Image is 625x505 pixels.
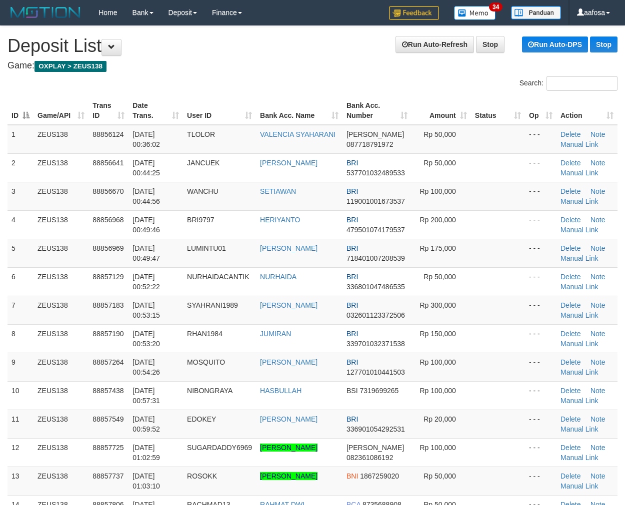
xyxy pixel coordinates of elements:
span: Copy 082361086192 to clipboard [346,454,393,462]
span: Copy 1867259020 to clipboard [360,472,399,480]
span: Rp 100,000 [419,387,455,395]
a: Delete [560,216,580,224]
span: BRI [346,244,358,252]
td: - - - [525,410,556,438]
span: 88857264 [92,358,123,366]
span: [DATE] 00:54:26 [132,358,160,376]
a: Delete [560,330,580,338]
span: Copy 479501074179537 to clipboard [346,226,405,234]
span: BRI [346,216,358,224]
a: VALENCIA SYAHARANI [260,130,335,138]
span: BSI [346,387,358,395]
a: SETIAWAN [260,187,296,195]
a: Delete [560,159,580,167]
td: ZEUS138 [33,296,88,324]
span: BRI9797 [187,216,214,224]
td: - - - [525,267,556,296]
span: Copy 119001001673537 to clipboard [346,197,405,205]
img: panduan.png [511,6,561,19]
td: ZEUS138 [33,438,88,467]
span: Copy 087718791972 to clipboard [346,140,393,148]
span: Copy 336901054292531 to clipboard [346,425,405,433]
a: Note [590,244,605,252]
td: 10 [7,381,33,410]
a: Delete [560,273,580,281]
span: [DATE] 00:52:22 [132,273,160,291]
td: ZEUS138 [33,125,88,154]
a: [PERSON_NAME] [260,415,317,423]
td: - - - [525,210,556,239]
img: Feedback.jpg [389,6,439,20]
td: - - - [525,296,556,324]
a: Delete [560,244,580,252]
span: [DATE] 00:36:02 [132,130,160,148]
td: 6 [7,267,33,296]
a: Delete [560,415,580,423]
span: 88856969 [92,244,123,252]
th: Date Trans.: activate to sort column ascending [128,96,183,125]
input: Search: [546,76,617,91]
span: 88857190 [92,330,123,338]
a: Note [590,187,605,195]
span: [DATE] 00:44:56 [132,187,160,205]
span: Rp 20,000 [423,415,456,423]
td: 3 [7,182,33,210]
a: [PERSON_NAME] [260,301,317,309]
span: Rp 150,000 [419,330,455,338]
a: Run Auto-Refresh [395,36,474,53]
span: Rp 50,000 [423,273,456,281]
img: MOTION_logo.png [7,5,83,20]
a: Manual Link [560,254,598,262]
td: ZEUS138 [33,381,88,410]
span: Copy 7319699265 to clipboard [359,387,398,395]
td: ZEUS138 [33,467,88,495]
span: Copy 336801047486535 to clipboard [346,283,405,291]
span: Rp 300,000 [419,301,455,309]
span: SUGARDADDY6969 [187,444,252,452]
span: 88857438 [92,387,123,395]
span: Rp 50,000 [423,130,456,138]
span: BRI [346,415,358,423]
span: [DATE] 00:53:20 [132,330,160,348]
a: Delete [560,301,580,309]
td: ZEUS138 [33,410,88,438]
span: Rp 100,000 [419,187,455,195]
span: Rp 50,000 [423,159,456,167]
a: Delete [560,387,580,395]
span: WANCHU [187,187,218,195]
td: 8 [7,324,33,353]
span: [PERSON_NAME] [346,444,404,452]
td: - - - [525,438,556,467]
td: ZEUS138 [33,324,88,353]
td: 13 [7,467,33,495]
span: Rp 200,000 [419,216,455,224]
span: 88856968 [92,216,123,224]
a: Run Auto-DPS [522,36,588,52]
span: OXPLAY > ZEUS138 [34,61,106,72]
th: User ID: activate to sort column ascending [183,96,256,125]
a: Note [590,273,605,281]
td: 1 [7,125,33,154]
th: Amount: activate to sort column ascending [411,96,470,125]
span: MOSQUITO [187,358,225,366]
a: Manual Link [560,454,598,462]
a: Stop [590,36,617,52]
a: Note [590,444,605,452]
span: BRI [346,330,358,338]
td: 4 [7,210,33,239]
a: [PERSON_NAME] [260,472,317,480]
td: ZEUS138 [33,153,88,182]
a: Delete [560,187,580,195]
span: BRI [346,301,358,309]
td: - - - [525,381,556,410]
span: BNI [346,472,358,480]
a: Delete [560,444,580,452]
span: Rp 100,000 [419,358,455,366]
span: [PERSON_NAME] [346,130,404,138]
span: ROSOKK [187,472,217,480]
a: Delete [560,472,580,480]
span: 88856124 [92,130,123,138]
td: ZEUS138 [33,353,88,381]
span: Rp 50,000 [423,472,456,480]
td: 11 [7,410,33,438]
